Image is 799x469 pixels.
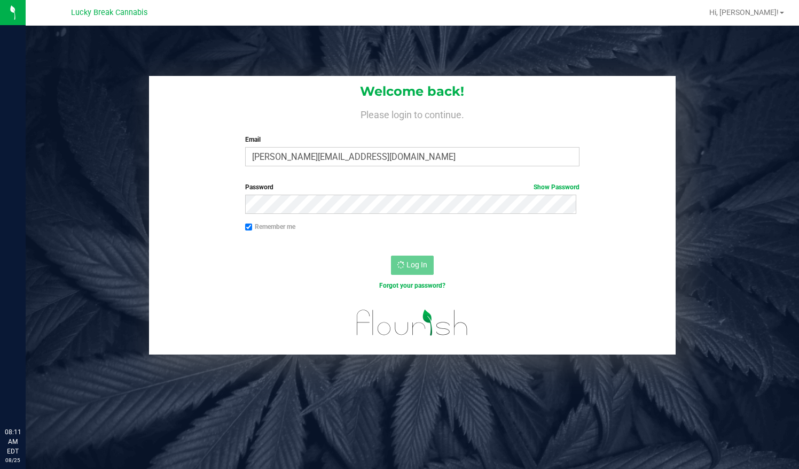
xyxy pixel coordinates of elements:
span: Log In [406,260,427,269]
button: Log In [391,256,434,275]
span: Password [245,183,273,191]
span: Hi, [PERSON_NAME]! [709,8,779,17]
label: Remember me [245,222,295,232]
input: Remember me [245,224,253,231]
img: flourish_logo.svg [347,302,478,344]
a: Show Password [534,183,579,191]
span: Lucky Break Cannabis [71,8,147,17]
p: 08/25 [5,456,21,464]
h1: Welcome back! [149,84,675,98]
h4: Please login to continue. [149,107,675,120]
label: Email [245,135,580,144]
p: 08:11 AM EDT [5,427,21,456]
a: Forgot your password? [379,282,445,289]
